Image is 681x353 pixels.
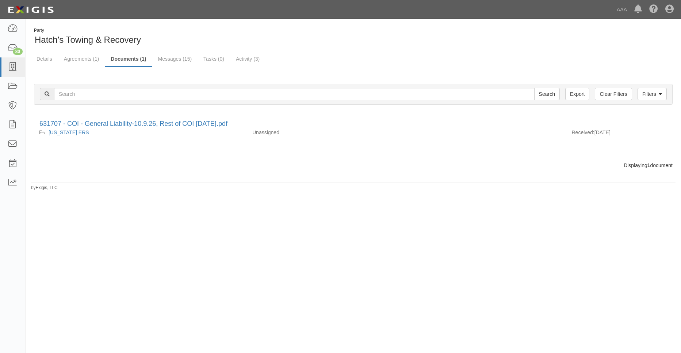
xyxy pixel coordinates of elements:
span: Hatch's Towing & Recovery [35,35,141,45]
i: Help Center - Complianz [649,5,658,14]
input: Search [534,88,560,100]
a: Export [565,88,589,100]
div: [DATE] [566,129,672,140]
img: logo-5460c22ac91f19d4615b14bd174203de0afe785f0fc80cf4dbbc73dc1793850b.png [5,3,56,16]
a: Details [31,52,58,66]
a: [US_STATE] ERS [49,129,89,135]
a: Documents (1) [105,52,152,67]
a: AAA [613,2,631,17]
a: Filters [638,88,667,100]
a: Tasks (0) [198,52,230,66]
div: Unassigned [247,129,406,136]
a: Agreements (1) [58,52,104,66]
b: 1 [647,162,650,168]
small: by [31,185,58,191]
div: Displaying document [28,162,678,169]
div: Hatch's Towing & Recovery [31,27,348,46]
div: 80 [13,48,23,55]
a: Exigis, LLC [36,185,58,190]
a: Messages (15) [153,52,198,66]
div: Party [34,27,141,34]
a: 631707 - COI - General Liability-10.9.26, Rest of COI [DATE].pdf [39,120,227,127]
p: Received: [571,129,594,136]
a: Clear Filters [595,88,632,100]
div: 631707 - COI - General Liability-10.9.26, Rest of COI 3.30.2026.pdf [39,119,667,129]
a: Activity (3) [230,52,265,66]
div: Texas ERS [39,129,241,136]
input: Search [54,88,535,100]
